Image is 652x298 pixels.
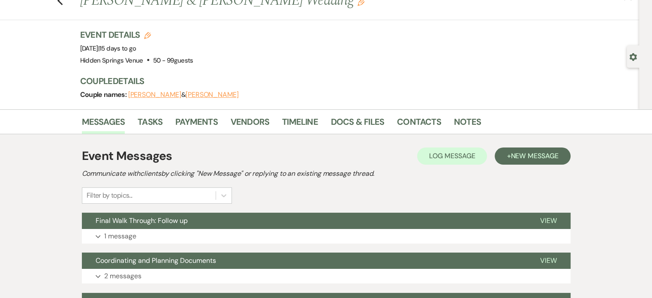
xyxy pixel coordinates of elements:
[80,90,128,99] span: Couple names:
[80,56,143,65] span: Hidden Springs Venue
[629,52,637,60] button: Open lead details
[540,256,557,265] span: View
[397,115,441,134] a: Contacts
[429,151,475,160] span: Log Message
[417,147,487,165] button: Log Message
[526,213,571,229] button: View
[511,151,558,160] span: New Message
[526,253,571,269] button: View
[540,216,557,225] span: View
[82,115,125,134] a: Messages
[80,29,193,41] h3: Event Details
[128,91,181,98] button: [PERSON_NAME]
[454,115,481,134] a: Notes
[138,115,162,134] a: Tasks
[495,147,570,165] button: +New Message
[82,213,526,229] button: Final Walk Through: Follow up
[80,44,136,53] span: [DATE]
[96,256,216,265] span: Coordinating and Planning Documents
[98,44,136,53] span: |
[99,44,136,53] span: 15 days to go
[282,115,318,134] a: Timeline
[82,169,571,179] h2: Communicate with clients by clicking "New Message" or replying to an existing message thread.
[175,115,218,134] a: Payments
[104,231,136,242] p: 1 message
[82,253,526,269] button: Coordinating and Planning Documents
[96,216,188,225] span: Final Walk Through: Follow up
[82,229,571,244] button: 1 message
[331,115,384,134] a: Docs & Files
[87,190,132,201] div: Filter by topics...
[128,90,239,99] span: &
[104,271,141,282] p: 2 messages
[186,91,239,98] button: [PERSON_NAME]
[153,56,193,65] span: 50 - 99 guests
[231,115,269,134] a: Vendors
[80,75,560,87] h3: Couple Details
[82,269,571,283] button: 2 messages
[82,147,172,165] h1: Event Messages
